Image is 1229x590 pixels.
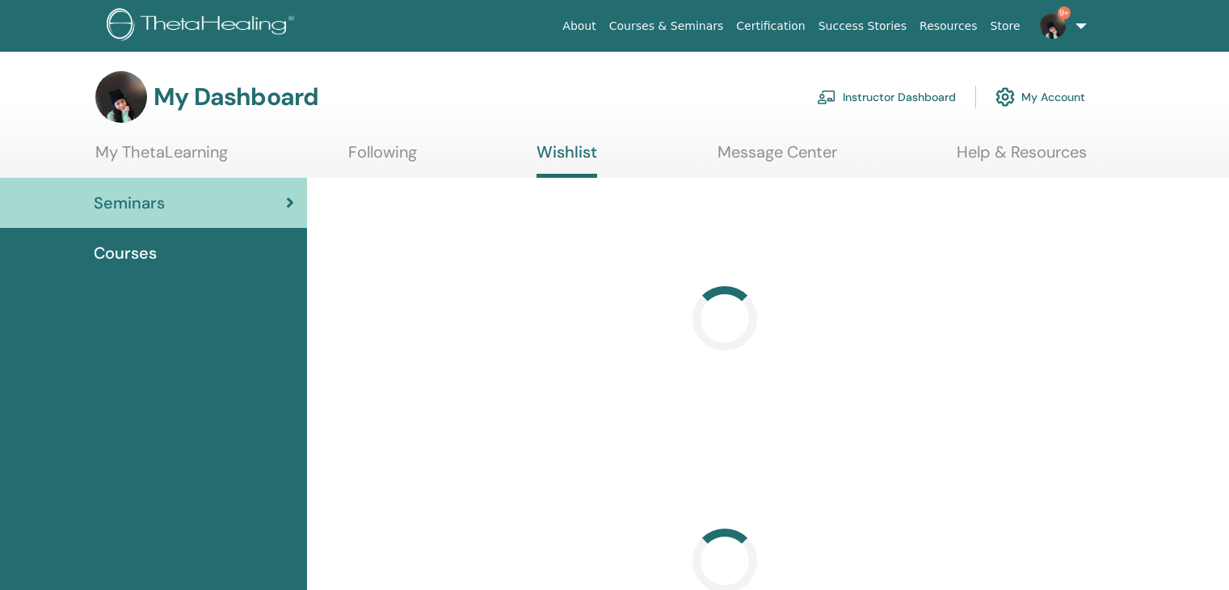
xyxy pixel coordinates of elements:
[730,11,811,41] a: Certification
[1040,13,1066,39] img: default.jpg
[817,79,956,115] a: Instructor Dashboard
[995,83,1015,111] img: cog.svg
[718,142,837,174] a: Message Center
[913,11,984,41] a: Resources
[1058,6,1071,19] span: 9+
[154,82,318,112] h3: My Dashboard
[995,79,1085,115] a: My Account
[94,191,165,215] span: Seminars
[107,8,300,44] img: logo.png
[348,142,417,174] a: Following
[817,90,836,104] img: chalkboard-teacher.svg
[812,11,913,41] a: Success Stories
[556,11,602,41] a: About
[984,11,1027,41] a: Store
[537,142,597,178] a: Wishlist
[94,241,157,265] span: Courses
[95,71,147,123] img: default.jpg
[603,11,730,41] a: Courses & Seminars
[95,142,228,174] a: My ThetaLearning
[957,142,1087,174] a: Help & Resources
